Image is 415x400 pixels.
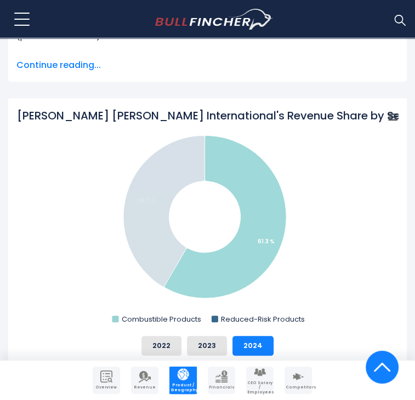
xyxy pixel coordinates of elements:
span: CEO Salary / Employees [247,381,272,395]
span: Competitors [286,385,311,390]
button: 2023 [187,336,227,356]
a: Company Competitors [285,367,312,394]
a: Company Revenue [131,367,158,394]
text: Combustible Products [122,314,201,324]
a: Go to homepage [155,9,273,30]
a: Company Employees [246,367,274,394]
img: bullfincher logo [155,9,273,30]
button: 2024 [232,336,274,356]
tspan: 61.3 % [258,237,275,245]
a: Company Product/Geography [169,367,197,394]
a: Company Overview [93,367,120,394]
span: Revenue [132,385,157,390]
span: Financials [209,385,234,390]
span: Overview [94,385,119,390]
svg: Philip Morris International's Revenue Share by Segment [16,108,399,327]
span: Product / Geography [170,383,196,392]
a: Company Financials [208,367,235,394]
button: 2022 [141,336,181,356]
text: Reduced-Risk Products [221,314,305,324]
span: Continue reading... [16,59,399,72]
tspan: 38.7 % [137,197,156,205]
